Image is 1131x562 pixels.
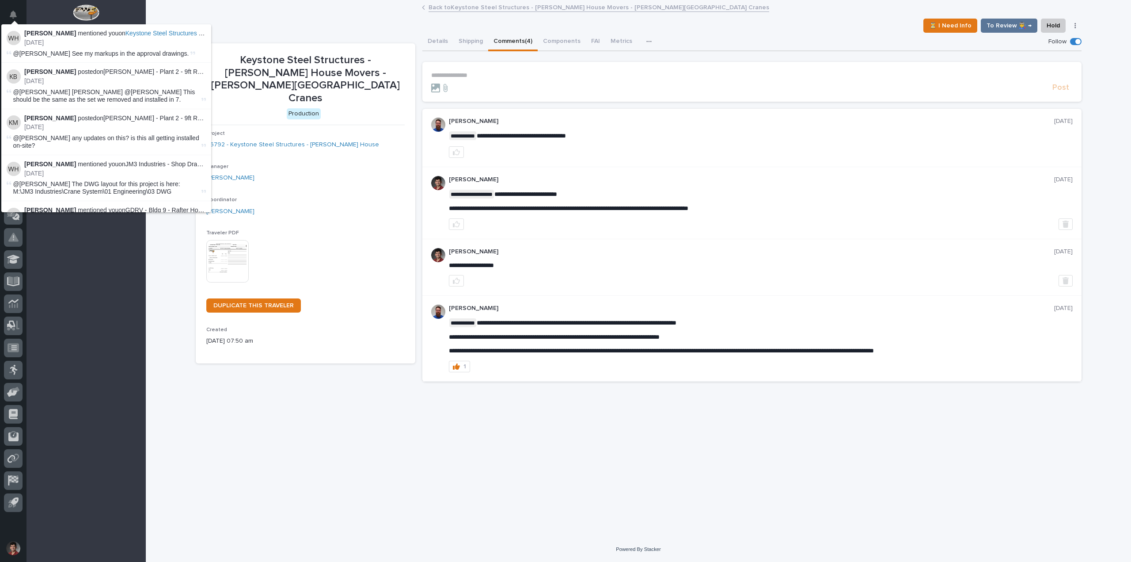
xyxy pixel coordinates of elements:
button: like this post [449,146,464,158]
p: [DATE] [1054,248,1073,256]
span: @[PERSON_NAME] any updates on this? is this all getting installed on-site? [13,134,199,149]
span: DUPLICATE THIS TRAVELER [213,302,294,309]
span: Project [206,131,225,136]
button: Delete post [1059,218,1073,230]
img: Weston Hochstetler [7,208,21,222]
p: [PERSON_NAME] [449,248,1054,256]
a: [PERSON_NAME] - Plant 2 - 9ft Rolling Guardrail Front Cap Station [103,115,289,122]
p: [DATE] [1054,176,1073,184]
strong: [PERSON_NAME] [24,206,76,214]
a: Powered By Stacker [616,547,660,552]
button: 1 [449,361,470,372]
p: posted on : [24,115,206,122]
a: Back toKeystone Steel Structures - [PERSON_NAME] House Movers - [PERSON_NAME][GEOGRAPHIC_DATA] Cr... [429,2,769,12]
p: [DATE] [1054,118,1073,125]
a: JM3 Industries - Shop Drawings [125,161,213,168]
img: Workspace Logo [73,4,99,21]
p: mentioned you on : [24,161,206,168]
button: like this post [449,218,464,230]
button: Hold [1041,19,1066,33]
span: Post [1052,83,1069,93]
img: Weston Hochstetler [7,162,21,176]
div: 1 [463,363,466,370]
button: Metrics [605,33,638,51]
strong: [PERSON_NAME] [24,68,76,75]
a: DUPLICATE THIS TRAVELER [206,298,301,313]
strong: [PERSON_NAME] [24,115,76,122]
span: Keystone Steel Structures - [PERSON_NAME] House Movers - [PERSON_NAME][GEOGRAPHIC_DATA] Cranes [125,30,437,37]
p: mentioned you on : [24,30,206,37]
button: To Review 👨‍🏭 → [981,19,1037,33]
p: [DATE] [24,170,206,177]
button: users-avatar [4,539,23,558]
span: Created [206,327,227,333]
button: Comments (4) [488,33,538,51]
span: ⏳ I Need Info [929,20,972,31]
p: mentioned you on : [24,206,206,214]
p: Keystone Steel Structures - [PERSON_NAME] House Movers - [PERSON_NAME][GEOGRAPHIC_DATA] Cranes [206,54,405,105]
img: Weston Hochstetler [7,31,21,45]
a: [PERSON_NAME] - Plant 2 - 9ft Rolling Guardrail Front Cap Station [103,68,289,75]
p: [DATE] [24,39,206,46]
p: [DATE] [1054,305,1073,312]
p: Follow [1048,38,1066,46]
p: posted on : [24,68,206,76]
p: [DATE] [24,123,206,131]
p: [DATE] 07:50 am [206,336,405,346]
span: Hold [1047,20,1060,31]
img: 6hTokn1ETDGPf9BPokIQ [431,118,445,132]
a: GDRV - Bldg 9 - Rafter Hooks [125,206,208,214]
span: Manager [206,164,228,169]
p: [PERSON_NAME] [449,305,1054,312]
p: [PERSON_NAME] [449,176,1054,184]
strong: [PERSON_NAME] [24,161,76,168]
div: Production [287,108,321,119]
button: Delete post [1059,275,1073,287]
span: To Review 👨‍🏭 → [987,20,1032,31]
img: ROij9lOReuV7WqYxWfnW [431,176,445,190]
button: Notifications [4,5,23,24]
a: 26792 - Keystone Steel Structures - [PERSON_NAME] House [206,140,379,149]
button: ⏳ I Need Info [923,19,977,33]
a: [PERSON_NAME] [206,207,254,216]
button: Shipping [453,33,488,51]
div: Notifications [11,11,23,25]
img: ROij9lOReuV7WqYxWfnW [431,248,445,262]
span: Traveler PDF [206,230,239,236]
button: like this post [449,275,464,287]
span: @[PERSON_NAME] The DWG layout for this project is here: M:\JM3 Industries\Crane System\01 Enginee... [13,180,180,195]
p: [DATE] [24,77,206,85]
button: Components [538,33,586,51]
strong: [PERSON_NAME] [24,30,76,37]
button: Post [1049,83,1073,93]
img: Kyle Miller [7,115,21,130]
span: @[PERSON_NAME] [PERSON_NAME] @[PERSON_NAME] This should be the same as the set we removed and ins... [13,88,195,103]
p: [PERSON_NAME] [449,118,1054,125]
button: Details [422,33,453,51]
a: [PERSON_NAME] [206,173,254,183]
button: FAI [586,33,605,51]
img: 6hTokn1ETDGPf9BPokIQ [431,305,445,319]
img: Ken Bajdek [7,69,21,84]
span: @[PERSON_NAME] See my markups in the approval drawings. [13,50,189,57]
span: Coordinator [206,197,237,203]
